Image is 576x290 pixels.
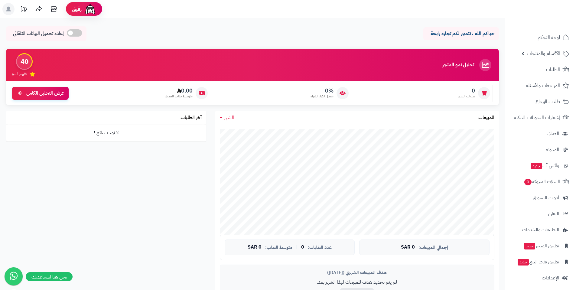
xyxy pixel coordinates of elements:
a: السلات المتروكة0 [509,174,572,189]
span: متوسط طلب العميل [165,94,193,99]
span: السلات المتروكة [524,178,560,186]
h3: المبيعات [478,115,494,121]
span: أدوات التسويق [533,194,559,202]
a: الشهر [220,114,234,121]
span: إجمالي المبيعات: [418,245,448,250]
span: 0 [457,87,475,94]
span: تطبيق المتجر [523,242,559,250]
span: عدد الطلبات: [308,245,332,250]
span: العملاء [547,129,559,138]
span: المراجعات والأسئلة [526,81,560,90]
a: الإعدادات [509,271,572,285]
span: عرض التحليل الكامل [26,90,64,97]
span: جديد [518,259,529,266]
span: 0 SAR [401,245,415,250]
a: الطلبات [509,62,572,77]
span: التقارير [548,210,559,218]
span: لوحة التحكم [538,33,560,42]
a: إشعارات التحويلات البنكية [509,110,572,125]
span: معدل تكرار الشراء [311,94,334,99]
span: وآتس آب [530,161,559,170]
p: لم يتم تحديد هدف للمبيعات لهذا الشهر بعد. [225,279,490,286]
span: تقييم النمو [12,71,27,77]
span: متوسط الطلب: [265,245,292,250]
a: تطبيق نقاط البيعجديد [509,255,572,269]
span: 0.00 [165,87,193,94]
td: لا توجد نتائج ! [6,125,206,141]
span: إشعارات التحويلات البنكية [514,113,560,122]
a: وآتس آبجديد [509,158,572,173]
a: المدونة [509,142,572,157]
a: المراجعات والأسئلة [509,78,572,93]
a: طلبات الإرجاع [509,94,572,109]
span: طلبات الشهر [457,94,475,99]
span: طلبات الإرجاع [535,97,560,106]
h3: آخر الطلبات [181,115,202,121]
span: جديد [531,163,542,169]
a: أدوات التسويق [509,191,572,205]
span: 0 [301,245,304,250]
span: الإعدادات [542,274,559,282]
p: حياكم الله ، نتمنى لكم تجارة رابحة [428,30,494,37]
a: العملاء [509,126,572,141]
span: رفيق [72,5,82,13]
span: التطبيقات والخدمات [522,226,559,234]
a: تحديثات المنصة [16,3,31,17]
span: تطبيق نقاط البيع [517,258,559,266]
span: 0% [311,87,334,94]
h3: تحليل نمو المتجر [442,62,474,68]
a: تطبيق المتجرجديد [509,239,572,253]
span: الطلبات [546,65,560,74]
a: التقارير [509,207,572,221]
a: لوحة التحكم [509,30,572,45]
span: 0 [524,179,532,185]
img: ai-face.png [84,3,96,15]
span: الأقسام والمنتجات [527,49,560,58]
a: عرض التحليل الكامل [12,87,69,100]
span: إعادة تحميل البيانات التلقائي [13,30,64,37]
span: المدونة [546,145,559,154]
div: هدف المبيعات الشهري ([DATE]) [225,269,490,276]
span: 0 SAR [248,245,262,250]
span: | [296,245,298,249]
img: logo-2.png [535,17,570,30]
span: جديد [524,243,535,249]
span: الشهر [224,114,234,121]
a: التطبيقات والخدمات [509,223,572,237]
